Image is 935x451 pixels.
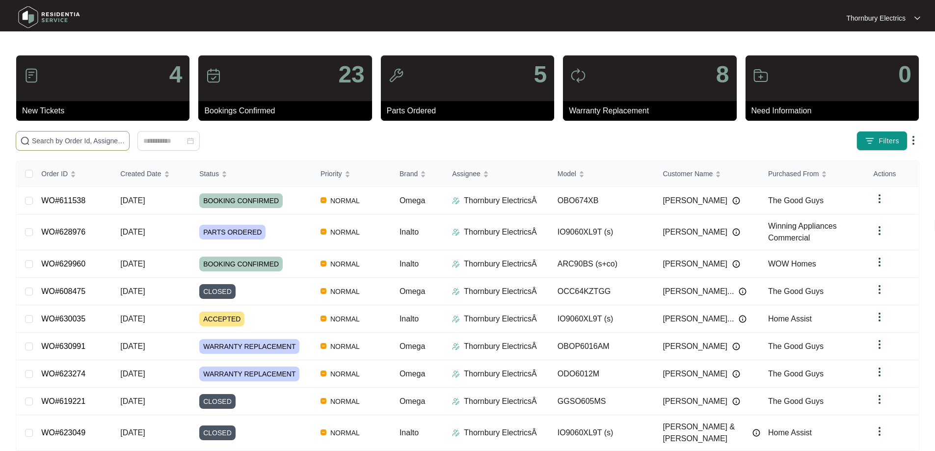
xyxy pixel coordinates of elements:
[452,228,460,236] img: Assigner Icon
[464,226,537,238] p: Thornbury ElectricsÂ
[41,397,85,405] a: WO#619221
[444,161,550,187] th: Assignee
[400,196,425,205] span: Omega
[663,195,727,207] span: [PERSON_NAME]
[199,339,299,354] span: WARRANTY REPLACEMENT
[550,187,655,214] td: OBO674XB
[663,421,748,445] span: [PERSON_NAME] & [PERSON_NAME]
[569,105,736,117] p: Warranty Replacement
[400,397,425,405] span: Omega
[326,286,364,297] span: NORMAL
[452,398,460,405] img: Assigner Icon
[400,370,425,378] span: Omega
[732,343,740,350] img: Info icon
[550,250,655,278] td: ARC90BS (s+co)
[865,136,875,146] img: filter icon
[169,63,183,86] p: 4
[908,134,919,146] img: dropdown arrow
[199,193,283,208] span: BOOKING CONFIRMED
[550,305,655,333] td: IO9060XL9T (s)
[452,343,460,350] img: Assigner Icon
[760,161,866,187] th: Purchased From
[732,260,740,268] img: Info icon
[768,287,824,295] span: The Good Guys
[120,260,145,268] span: [DATE]
[326,313,364,325] span: NORMAL
[739,288,747,295] img: Info icon
[326,396,364,407] span: NORMAL
[400,168,418,179] span: Brand
[400,260,419,268] span: Inalto
[41,342,85,350] a: WO#630991
[199,425,236,440] span: CLOSED
[400,428,419,437] span: Inalto
[452,288,460,295] img: Assigner Icon
[464,313,537,325] p: Thornbury ElectricsÂ
[32,135,125,146] input: Search by Order Id, Assignee Name, Customer Name, Brand and Model
[321,316,326,321] img: Vercel Logo
[452,370,460,378] img: Assigner Icon
[452,260,460,268] img: Assigner Icon
[22,105,189,117] p: New Tickets
[550,360,655,388] td: ODO6012M
[400,228,419,236] span: Inalto
[33,161,112,187] th: Order ID
[452,197,460,205] img: Assigner Icon
[120,342,145,350] span: [DATE]
[768,315,812,323] span: Home Assist
[846,13,906,23] p: Thornbury Electrics
[41,370,85,378] a: WO#623274
[41,315,85,323] a: WO#630035
[550,388,655,415] td: GGSO605MS
[206,68,221,83] img: icon
[387,105,554,117] p: Parts Ordered
[550,333,655,360] td: OBOP6016AM
[464,286,537,297] p: Thornbury ElectricsÂ
[655,161,760,187] th: Customer Name
[120,397,145,405] span: [DATE]
[874,366,885,378] img: dropdown arrow
[326,226,364,238] span: NORMAL
[534,63,547,86] p: 5
[874,339,885,350] img: dropdown arrow
[879,136,899,146] span: Filters
[338,63,364,86] p: 23
[663,226,727,238] span: [PERSON_NAME]
[41,428,85,437] a: WO#623049
[751,105,919,117] p: Need Information
[663,341,727,352] span: [PERSON_NAME]
[321,288,326,294] img: Vercel Logo
[326,195,364,207] span: NORMAL
[400,342,425,350] span: Omega
[464,396,537,407] p: Thornbury ElectricsÂ
[199,394,236,409] span: CLOSED
[321,229,326,235] img: Vercel Logo
[874,425,885,437] img: dropdown arrow
[768,222,837,242] span: Winning Appliances Commercial
[326,258,364,270] span: NORMAL
[874,256,885,268] img: dropdown arrow
[464,427,537,439] p: Thornbury ElectricsÂ
[464,258,537,270] p: Thornbury ElectricsÂ
[400,287,425,295] span: Omega
[199,284,236,299] span: CLOSED
[199,367,299,381] span: WARRANTY REPLACEMENT
[464,341,537,352] p: Thornbury ElectricsÂ
[326,341,364,352] span: NORMAL
[732,228,740,236] img: Info icon
[550,278,655,305] td: OCC64KZTGG
[663,168,713,179] span: Customer Name
[120,315,145,323] span: [DATE]
[768,260,816,268] span: WOW Homes
[874,394,885,405] img: dropdown arrow
[898,63,911,86] p: 0
[120,370,145,378] span: [DATE]
[112,161,191,187] th: Created Date
[321,168,342,179] span: Priority
[41,287,85,295] a: WO#608475
[768,370,824,378] span: The Good Guys
[570,68,586,83] img: icon
[120,287,145,295] span: [DATE]
[768,196,824,205] span: The Good Guys
[191,161,313,187] th: Status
